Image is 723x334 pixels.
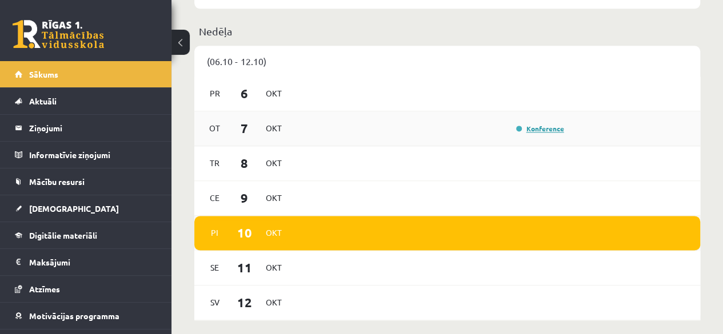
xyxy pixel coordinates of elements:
[15,195,157,222] a: [DEMOGRAPHIC_DATA]
[15,249,157,275] a: Maksājumi
[227,293,262,312] span: 12
[29,230,97,240] span: Digitālie materiāli
[29,115,157,141] legend: Ziņojumi
[203,84,227,102] span: Pr
[13,20,104,49] a: Rīgas 1. Tālmācības vidusskola
[203,154,227,172] span: Tr
[15,115,157,141] a: Ziņojumi
[262,293,286,311] span: Okt
[29,69,58,79] span: Sākums
[203,259,227,276] span: Se
[203,293,227,311] span: Sv
[516,124,564,133] a: Konference
[227,154,262,172] span: 8
[15,168,157,195] a: Mācību resursi
[29,96,57,106] span: Aktuāli
[227,258,262,277] span: 11
[262,224,286,242] span: Okt
[262,119,286,137] span: Okt
[15,88,157,114] a: Aktuāli
[227,84,262,103] span: 6
[15,276,157,302] a: Atzīmes
[29,284,60,294] span: Atzīmes
[15,142,157,168] a: Informatīvie ziņojumi
[203,189,227,207] span: Ce
[262,154,286,172] span: Okt
[227,223,262,242] span: 10
[15,222,157,248] a: Digitālie materiāli
[227,119,262,138] span: 7
[15,303,157,329] a: Motivācijas programma
[203,119,227,137] span: Ot
[29,203,119,214] span: [DEMOGRAPHIC_DATA]
[199,23,696,39] p: Nedēļa
[262,84,286,102] span: Okt
[262,189,286,207] span: Okt
[194,46,700,77] div: (06.10 - 12.10)
[227,188,262,207] span: 9
[203,224,227,242] span: Pi
[262,259,286,276] span: Okt
[29,311,119,321] span: Motivācijas programma
[29,142,157,168] legend: Informatīvie ziņojumi
[15,61,157,87] a: Sākums
[29,176,85,187] span: Mācību resursi
[29,249,157,275] legend: Maksājumi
